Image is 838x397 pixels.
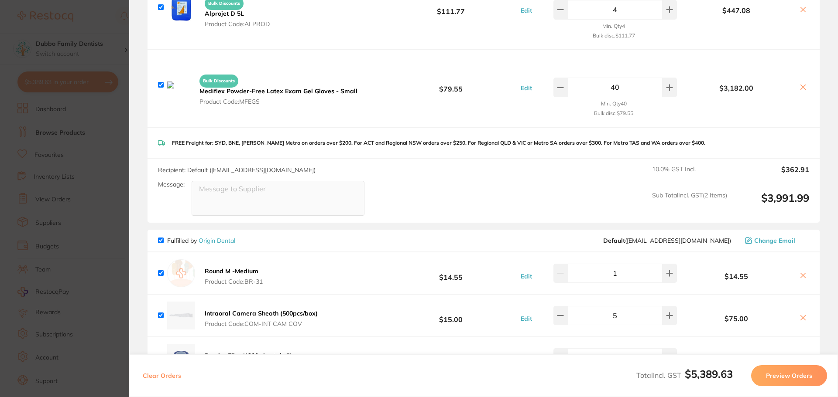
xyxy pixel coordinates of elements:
b: Intraoral Camera Sheath (500pcs/box) [205,309,318,317]
span: Bulk Discounts [199,75,238,88]
button: Bulk Discounts Mediflex Powder-Free Latex Exam Gel Gloves - Small Product Code:MFEGS [197,71,365,105]
small: Min. Qty 4 [602,23,625,29]
b: $3,182.00 [679,84,793,92]
span: info@origindental.com.au [603,237,731,244]
b: Mediflex Powder-Free Latex Exam Gel Gloves - Small [199,87,357,95]
b: Barrier Film (1200 sheets/roll) [205,352,292,360]
b: $10.91 [386,349,516,366]
b: Round M -Medium [205,267,258,275]
output: $362.91 [734,166,809,185]
b: $447.08 [679,7,793,14]
button: Barrier Film (1200 sheets/roll) Product Code:COM-BFM [202,352,295,370]
output: $3,991.99 [734,192,809,216]
button: Round M -Medium Product Code:BR-31 [202,267,265,285]
span: Recipient: Default ( [EMAIL_ADDRESS][DOMAIN_NAME] ) [158,166,316,174]
img: YXI0Nndicg [167,302,195,329]
label: Message: [158,181,185,188]
button: Edit [518,84,535,92]
button: Clear Orders [140,365,184,386]
small: Min. Qty 40 [601,101,627,107]
span: Total Incl. GST [636,371,733,380]
span: Product Code: COM-INT CAM COV [205,320,318,327]
p: Fulfilled by [167,237,235,244]
b: $14.55 [679,272,793,280]
img: empty.jpg [167,259,195,287]
small: Bulk disc. $111.77 [593,33,635,39]
span: Product Code: MFEGS [199,98,363,105]
span: Product Code: BR-31 [205,278,263,285]
button: Preview Orders [751,365,827,386]
p: FREE Freight for: SYD, BNE, [PERSON_NAME] Metro on orders over $200. For ACT and Regional NSW ord... [172,140,705,146]
small: Bulk disc. $79.55 [594,110,633,116]
img: MHJ6YWM5Yg [167,81,190,88]
b: $75.00 [679,315,793,322]
span: Sub Total Incl. GST ( 2 Items) [652,192,727,216]
a: Origin Dental [199,237,235,244]
button: Intraoral Camera Sheath (500pcs/box) Product Code:COM-INT CAM COV [202,309,320,328]
span: 10.0 % GST Incl. [652,166,727,185]
button: Edit [518,272,535,280]
span: Change Email [754,237,795,244]
span: Product Code: ALPROD [205,20,270,27]
b: $15.00 [386,307,516,323]
b: $14.55 [386,265,516,281]
b: $5,389.63 [685,367,733,380]
b: Default [603,237,625,244]
b: $79.55 [386,77,516,93]
img: dmJmYjd0eA [167,344,195,372]
button: Change Email [742,237,809,244]
b: Alprojet D 5L [205,10,244,17]
button: Edit [518,315,535,322]
button: Edit [518,7,535,14]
